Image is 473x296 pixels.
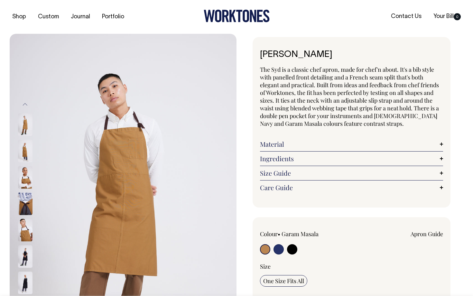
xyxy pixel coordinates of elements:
[260,66,439,127] span: The Syd is a classic chef apron, made for chef'n about. It's a bib style with panelled front deta...
[18,245,32,268] img: black
[454,13,461,20] span: 0
[10,12,29,22] a: Shop
[282,230,319,238] label: Garam Masala
[260,230,333,238] div: Colour
[18,166,32,189] img: garam-masala
[18,272,32,294] img: black
[260,169,443,177] a: Size Guide
[68,12,93,22] a: Journal
[18,219,32,242] img: garam-masala
[260,263,443,270] div: Size
[260,50,443,60] h1: [PERSON_NAME]
[260,184,443,191] a: Care Guide
[18,140,32,162] img: garam-masala
[260,140,443,148] a: Material
[260,155,443,162] a: Ingredients
[260,275,307,287] input: One Size Fits All
[411,230,443,238] a: Apron Guide
[278,230,280,238] span: •
[20,97,30,112] button: Previous
[18,193,32,215] img: garam-masala
[18,114,32,136] img: garam-masala
[99,12,127,22] a: Portfolio
[263,277,304,285] span: One Size Fits All
[388,11,424,22] a: Contact Us
[35,12,61,22] a: Custom
[431,11,463,22] a: Your Bill0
